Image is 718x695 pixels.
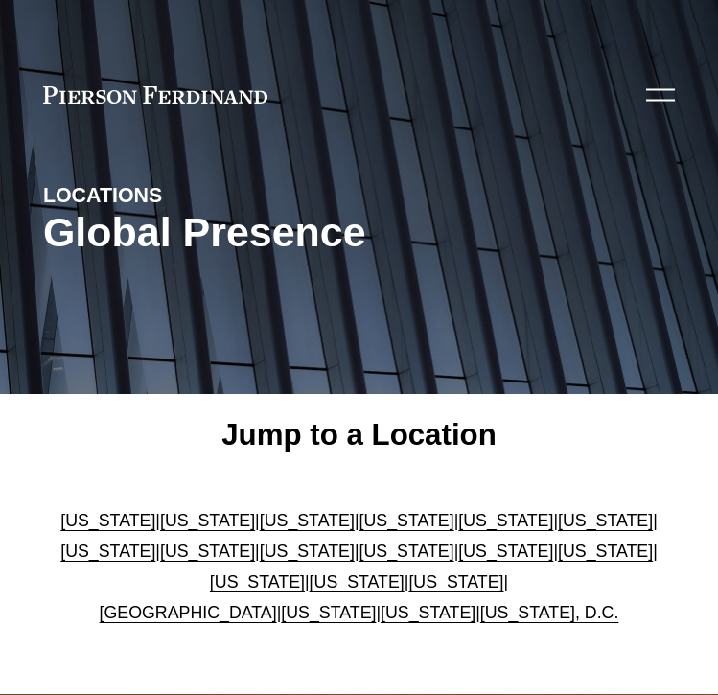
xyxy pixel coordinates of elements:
[160,542,255,561] a: [US_STATE]
[60,542,155,561] a: [US_STATE]
[281,603,376,622] a: [US_STATE]
[60,511,155,530] a: [US_STATE]
[100,603,277,622] a: [GEOGRAPHIC_DATA]
[480,603,619,622] a: [US_STATE], D.C.
[43,417,675,453] h2: Jump to a Location
[43,505,675,628] p: | | | | | | | | | | | | | | | | | |
[558,511,653,530] a: [US_STATE]
[359,542,454,561] a: [US_STATE]
[381,603,475,622] a: [US_STATE]
[43,209,675,256] h1: Global Presence
[160,511,255,530] a: [US_STATE]
[359,511,454,530] a: [US_STATE]
[458,511,553,530] a: [US_STATE]
[310,572,405,591] a: [US_STATE]
[210,572,305,591] a: [US_STATE]
[260,542,355,561] a: [US_STATE]
[408,572,503,591] a: [US_STATE]
[558,542,653,561] a: [US_STATE]
[43,183,675,209] h4: LOCATIONS
[260,511,355,530] a: [US_STATE]
[458,542,553,561] a: [US_STATE]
